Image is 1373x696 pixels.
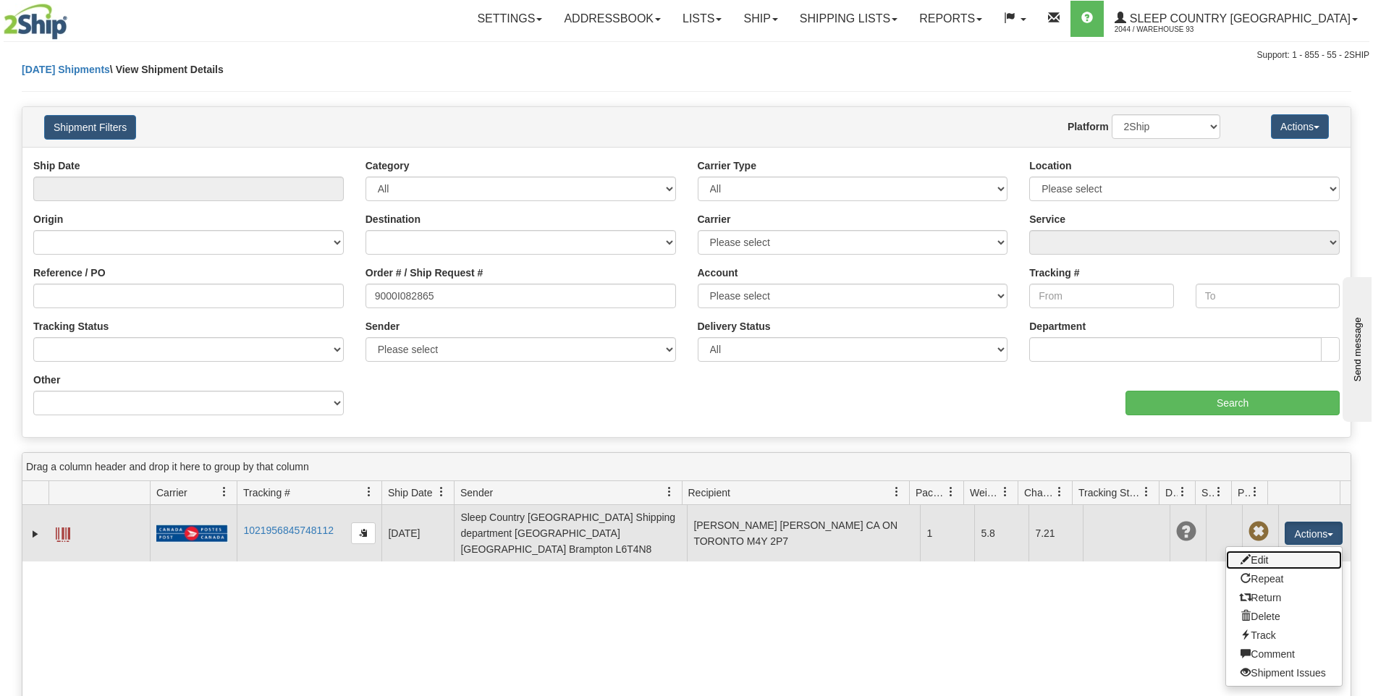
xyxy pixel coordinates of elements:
label: Reference / PO [33,266,106,280]
a: Shipment Issues filter column settings [1207,480,1231,504]
div: Support: 1 - 855 - 55 - 2SHIP [4,49,1369,61]
a: Edit [1226,551,1342,569]
a: Track [1226,626,1342,645]
span: Carrier [156,485,187,500]
span: Sender [460,485,493,500]
a: Carrier filter column settings [212,480,237,504]
a: Ship [732,1,788,37]
span: Sleep Country [GEOGRAPHIC_DATA] [1126,12,1351,25]
a: Repeat [1226,569,1342,588]
label: Account [698,266,738,280]
td: [DATE] [381,505,454,561]
label: Carrier Type [698,158,756,173]
a: Comment [1226,645,1342,663]
a: Charge filter column settings [1047,480,1072,504]
button: Actions [1285,522,1343,545]
a: Reports [908,1,993,37]
a: Shipment Issues [1226,663,1342,682]
label: Ship Date [33,158,80,173]
label: Origin [33,212,63,226]
span: Tracking # [243,485,290,500]
span: Tracking Status [1078,485,1141,500]
label: Order # / Ship Request # [366,266,483,280]
button: Shipment Filters [44,115,136,140]
a: Label [56,521,70,544]
label: Department [1029,319,1086,334]
a: Shipping lists [789,1,908,37]
input: From [1029,284,1173,308]
label: Carrier [698,212,731,226]
a: Delete shipment [1226,607,1342,626]
span: Packages [916,485,946,500]
a: Sender filter column settings [657,480,682,504]
span: Charge [1024,485,1055,500]
td: [PERSON_NAME] [PERSON_NAME] CA ON TORONTO M4Y 2P7 [687,505,920,561]
label: Destination [366,212,421,226]
label: Delivery Status [698,319,771,334]
input: Search [1125,391,1340,415]
label: Tracking # [1029,266,1079,280]
label: Category [366,158,410,173]
div: Send message [11,12,134,23]
img: logo2044.jpg [4,4,67,40]
span: Pickup Not Assigned [1249,522,1269,542]
span: \ View Shipment Details [110,64,224,75]
a: 1021956845748112 [243,525,334,536]
span: Ship Date [388,485,432,500]
button: Actions [1271,114,1329,139]
a: Weight filter column settings [993,480,1018,504]
a: Tracking # filter column settings [357,480,381,504]
a: Tracking Status filter column settings [1134,480,1159,504]
span: 2044 / Warehouse 93 [1115,22,1223,37]
a: Pickup Status filter column settings [1243,480,1267,504]
td: 5.8 [974,505,1028,561]
a: [DATE] Shipments [22,64,110,75]
a: Ship Date filter column settings [429,480,454,504]
span: Shipment Issues [1201,485,1214,500]
a: Addressbook [553,1,672,37]
label: Tracking Status [33,319,109,334]
a: Delivery Status filter column settings [1170,480,1195,504]
span: Weight [970,485,1000,500]
span: Pickup Status [1238,485,1250,500]
button: Copy to clipboard [351,522,376,544]
a: Expand [28,527,43,541]
span: Delivery Status [1165,485,1178,500]
td: Sleep Country [GEOGRAPHIC_DATA] Shipping department [GEOGRAPHIC_DATA] [GEOGRAPHIC_DATA] Brampton ... [454,505,687,561]
a: Recipient filter column settings [884,480,909,504]
input: To [1196,284,1340,308]
img: 20 - Canada Post [156,525,227,543]
span: Unknown [1176,522,1196,542]
div: grid grouping header [22,453,1351,481]
a: Return [1226,588,1342,607]
td: 7.21 [1028,505,1083,561]
td: 1 [920,505,974,561]
label: Service [1029,212,1065,226]
label: Platform [1068,119,1109,134]
a: Lists [672,1,732,37]
span: Recipient [688,485,730,500]
label: Location [1029,158,1071,173]
label: Other [33,373,60,387]
a: Settings [466,1,553,37]
a: Packages filter column settings [939,480,963,504]
a: Sleep Country [GEOGRAPHIC_DATA] 2044 / Warehouse 93 [1104,1,1369,37]
label: Sender [366,319,400,334]
iframe: chat widget [1340,274,1372,422]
